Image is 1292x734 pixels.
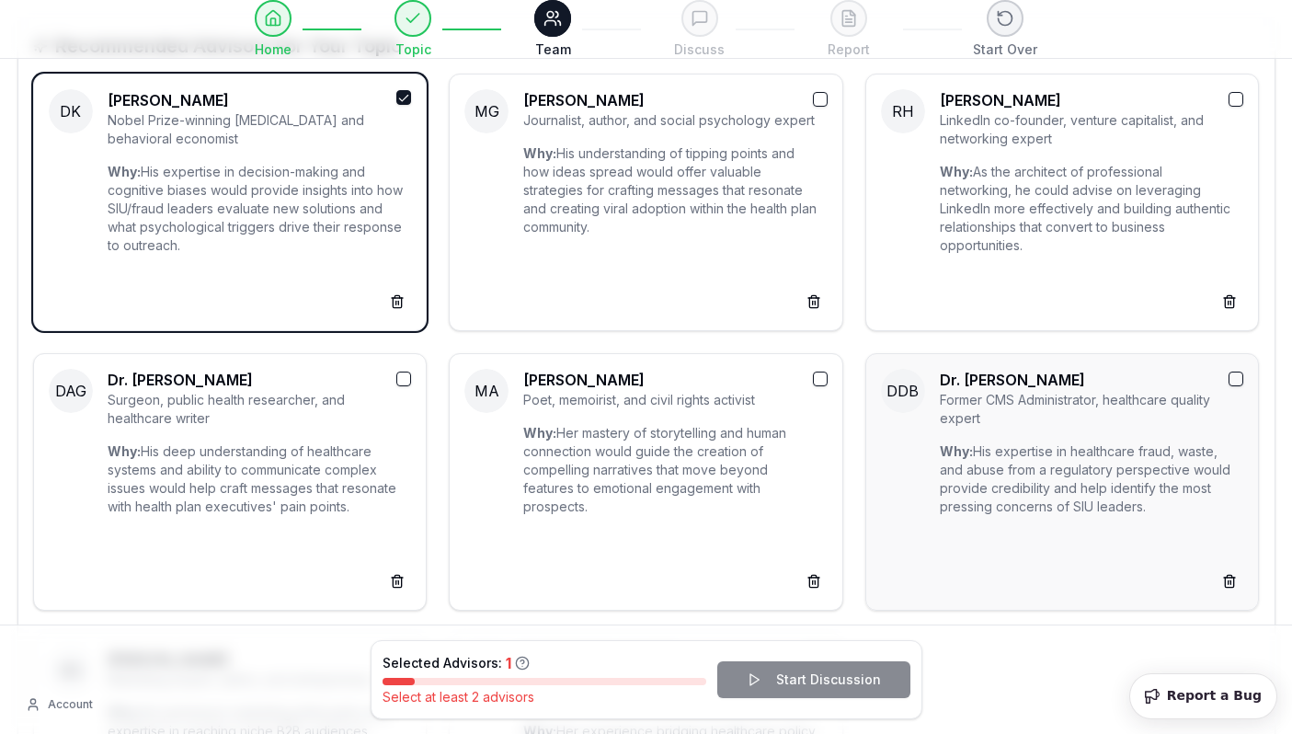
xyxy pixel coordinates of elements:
[48,697,93,712] span: Account
[383,689,534,705] span: Select at least 2 advisors
[464,89,509,133] span: MG
[940,111,1244,148] div: LinkedIn co-founder, venture capitalist, and networking expert
[940,443,973,459] span: Why:
[49,369,93,413] span: DAG
[108,369,412,391] h3: Dr. [PERSON_NAME]
[881,89,925,133] span: RH
[523,391,828,409] div: Poet, memoirist, and civil rights activist
[108,111,412,148] div: Nobel Prize-winning [MEDICAL_DATA] and behavioral economist
[523,144,828,315] div: His understanding of tipping points and how ideas spread would offer valuable strategies for craf...
[828,40,870,59] span: Report
[973,40,1037,59] span: Start Over
[108,89,412,111] h3: [PERSON_NAME]
[674,40,725,59] span: Discuss
[108,443,141,459] span: Why:
[940,163,1244,315] div: As the architect of professional networking, he could advise on leveraging LinkedIn more effectiv...
[523,369,828,391] h3: [PERSON_NAME]
[881,369,925,413] span: DDB
[464,369,509,413] span: MA
[940,391,1244,428] div: Former CMS Administrator, healthcare quality expert
[523,89,828,111] h3: [PERSON_NAME]
[523,424,828,595] div: Her mastery of storytelling and human connection would guide the creation of compelling narrative...
[15,690,104,719] button: Account
[940,89,1244,111] h3: [PERSON_NAME]
[395,40,431,59] span: Topic
[523,425,556,441] span: Why:
[108,391,412,428] div: Surgeon, public health researcher, and healthcare writer
[49,89,93,133] span: DK
[255,40,292,59] span: Home
[940,369,1244,391] h3: Dr. [PERSON_NAME]
[383,654,502,672] span: Selected Advisors:
[108,163,412,315] div: His expertise in decision-making and cognitive biases would provide insights into how SIU/fraud l...
[506,652,511,674] span: 1
[108,164,141,179] span: Why:
[535,40,571,59] span: Team
[940,164,973,179] span: Why:
[108,442,412,595] div: His deep understanding of healthcare systems and ability to communicate complex issues would help...
[523,145,556,161] span: Why:
[523,111,828,130] div: Journalist, author, and social psychology expert
[940,442,1244,595] div: His expertise in healthcare fraud, waste, and abuse from a regulatory perspective would provide c...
